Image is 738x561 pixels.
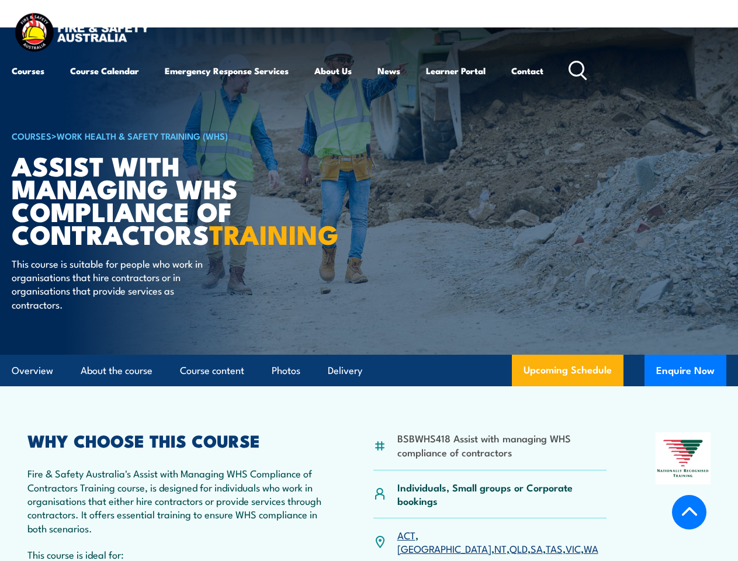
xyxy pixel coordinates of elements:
strong: TRAINING [209,213,339,254]
a: Upcoming Schedule [512,355,623,386]
a: News [377,57,400,85]
p: Fire & Safety Australia's Assist with Managing WHS Compliance of Contractors Training course, is ... [27,466,324,535]
a: [GEOGRAPHIC_DATA] [397,541,491,555]
a: Delivery [328,355,362,386]
li: BSBWHS418 Assist with managing WHS compliance of contractors [397,431,607,459]
p: , , , , , , , [397,528,607,556]
a: Courses [12,57,44,85]
a: NT [494,541,507,555]
a: COURSES [12,129,51,142]
a: QLD [510,541,528,555]
p: This course is ideal for: [27,548,324,561]
a: WA [584,541,598,555]
a: SA [531,541,543,555]
p: This course is suitable for people who work in organisations that hire contractors or in organisa... [12,257,225,311]
h1: Assist with Managing WHS Compliance of Contractors [12,154,300,245]
button: Enquire Now [645,355,726,386]
a: Emergency Response Services [165,57,289,85]
a: Course Calendar [70,57,139,85]
img: Nationally Recognised Training logo. [656,432,711,484]
a: Course content [180,355,244,386]
a: Photos [272,355,300,386]
a: ACT [397,528,415,542]
a: Work Health & Safety Training (WHS) [57,129,228,142]
a: Learner Portal [426,57,486,85]
h6: > [12,129,300,143]
a: VIC [566,541,581,555]
a: TAS [546,541,563,555]
h2: WHY CHOOSE THIS COURSE [27,432,324,448]
a: Overview [12,355,53,386]
a: About Us [314,57,352,85]
p: Individuals, Small groups or Corporate bookings [397,480,607,508]
a: Contact [511,57,543,85]
a: About the course [81,355,153,386]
